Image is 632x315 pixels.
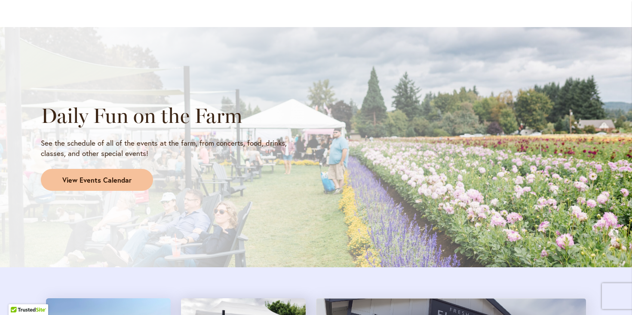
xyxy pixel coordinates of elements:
[41,138,308,159] p: See the schedule of all of the events at the farm, from concerts, food, drinks, classes, and othe...
[41,169,153,191] a: View Events Calendar
[62,175,132,185] span: View Events Calendar
[41,104,308,128] h2: Daily Fun on the Farm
